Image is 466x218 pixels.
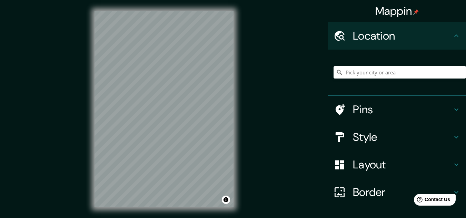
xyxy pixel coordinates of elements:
[353,130,452,144] h4: Style
[334,66,466,79] input: Pick your city or area
[353,29,452,43] h4: Location
[328,22,466,50] div: Location
[375,4,419,18] h4: Mappin
[328,151,466,178] div: Layout
[328,96,466,123] div: Pins
[353,103,452,116] h4: Pins
[353,185,452,199] h4: Border
[353,158,452,172] h4: Layout
[413,9,419,15] img: pin-icon.png
[95,11,234,207] canvas: Map
[405,191,458,210] iframe: Help widget launcher
[328,178,466,206] div: Border
[328,123,466,151] div: Style
[222,196,230,204] button: Toggle attribution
